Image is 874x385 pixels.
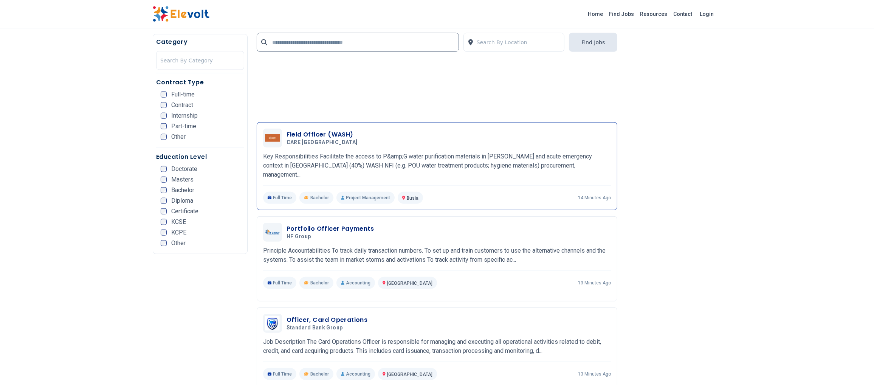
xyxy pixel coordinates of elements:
[161,166,167,172] input: Doctorate
[387,281,432,286] span: [GEOGRAPHIC_DATA]
[263,129,611,204] a: CARE KenyaField Officer (WASH)CARE [GEOGRAPHIC_DATA]Key Responsibilities Facilitate the access to...
[161,187,167,193] input: Bachelor
[156,152,244,161] h5: Education Level
[161,134,167,140] input: Other
[263,152,611,179] p: Key Responsibilities Facilitate the access to P&amp;G water purification materials in [PERSON_NAM...
[336,277,375,289] p: Accounting
[161,102,167,108] input: Contract
[171,102,193,108] span: Contract
[287,315,368,324] h3: Officer, Card Operations
[637,8,670,20] a: Resources
[161,219,167,225] input: KCSE
[171,208,198,214] span: Certificate
[171,219,186,225] span: KCSE
[171,240,186,246] span: Other
[287,233,311,240] span: HF Group
[836,349,874,385] iframe: Chat Widget
[287,130,361,139] h3: Field Officer (WASH)
[695,6,718,22] a: Login
[156,37,244,47] h5: Category
[263,223,611,289] a: HF GroupPortfolio Officer PaymentsHF GroupPrinciple Accountabilities To track daily transaction n...
[171,123,196,129] span: Part-time
[263,337,611,356] p: Job Description The Card Operations Officer is responsible for managing and executing all operati...
[161,177,167,183] input: Masters
[171,134,186,140] span: Other
[161,208,167,214] input: Certificate
[606,8,637,20] a: Find Jobs
[287,324,343,331] span: Standard Bank Group
[161,123,167,129] input: Part-time
[257,20,618,116] iframe: Advertisement
[161,230,167,236] input: KCPE
[578,371,611,377] p: 13 minutes ago
[171,230,186,236] span: KCPE
[265,134,280,141] img: CARE Kenya
[407,196,418,201] span: Busia
[153,6,209,22] img: Elevolt
[263,277,297,289] p: Full Time
[171,198,193,204] span: Diploma
[263,314,611,380] a: Standard Bank GroupOfficer, Card OperationsStandard Bank GroupJob Description The Card Operations...
[310,195,329,201] span: Bachelor
[161,198,167,204] input: Diploma
[578,280,611,286] p: 13 minutes ago
[310,280,329,286] span: Bachelor
[263,246,611,264] p: Principle Accountabilities To track daily transaction numbers. To set up and train customers to u...
[263,192,297,204] p: Full Time
[161,240,167,246] input: Other
[336,192,395,204] p: Project Management
[310,371,329,377] span: Bachelor
[161,113,167,119] input: Internship
[569,33,617,52] button: Find Jobs
[578,195,611,201] p: 14 minutes ago
[265,230,280,235] img: HF Group
[387,372,432,377] span: [GEOGRAPHIC_DATA]
[171,177,194,183] span: Masters
[171,113,198,119] span: Internship
[263,368,297,380] p: Full Time
[171,92,195,98] span: Full-time
[585,8,606,20] a: Home
[287,139,358,146] span: CARE [GEOGRAPHIC_DATA]
[161,92,167,98] input: Full-time
[171,187,194,193] span: Bachelor
[626,34,721,261] iframe: Advertisement
[336,368,375,380] p: Accounting
[287,224,374,233] h3: Portfolio Officer Payments
[156,78,244,87] h5: Contract Type
[265,316,280,331] img: Standard Bank Group
[670,8,695,20] a: Contact
[171,166,197,172] span: Doctorate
